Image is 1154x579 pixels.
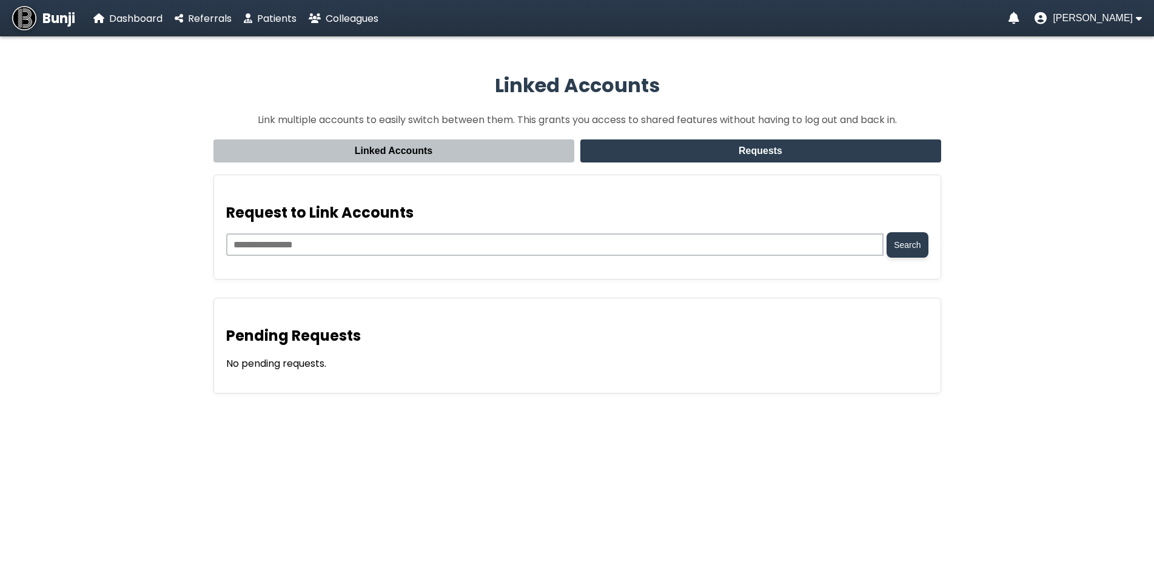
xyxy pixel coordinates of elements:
[226,202,928,223] h3: Request to Link Accounts
[1008,12,1019,24] a: Notifications
[326,12,378,25] span: Colleagues
[226,325,928,346] h3: Pending Requests
[226,356,928,371] p: No pending requests.
[213,112,941,127] p: Link multiple accounts to easily switch between them. This grants you access to shared features w...
[580,139,941,162] button: Requests
[244,11,297,26] a: Patients
[12,6,75,30] a: Bunji
[42,8,75,28] span: Bunji
[188,12,232,25] span: Referrals
[1053,13,1133,24] span: [PERSON_NAME]
[213,139,574,162] button: Linked Accounts
[93,11,163,26] a: Dashboard
[887,232,928,258] button: Search
[12,6,36,30] img: Bunji Dental Referral Management
[213,71,941,100] h2: Linked Accounts
[175,11,232,26] a: Referrals
[109,12,163,25] span: Dashboard
[257,12,297,25] span: Patients
[309,11,378,26] a: Colleagues
[1035,12,1142,24] button: User menu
